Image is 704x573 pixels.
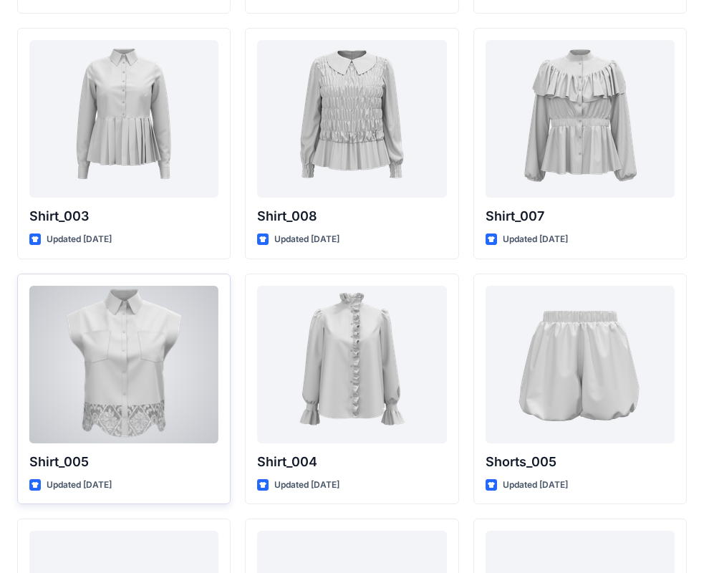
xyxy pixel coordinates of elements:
[257,452,446,472] p: Shirt_004
[257,286,446,443] a: Shirt_004
[29,286,218,443] a: Shirt_005
[47,478,112,493] p: Updated [DATE]
[486,286,675,443] a: Shorts_005
[274,478,339,493] p: Updated [DATE]
[29,452,218,472] p: Shirt_005
[503,232,568,247] p: Updated [DATE]
[486,40,675,198] a: Shirt_007
[29,206,218,226] p: Shirt_003
[257,40,446,198] a: Shirt_008
[274,232,339,247] p: Updated [DATE]
[486,206,675,226] p: Shirt_007
[503,478,568,493] p: Updated [DATE]
[486,452,675,472] p: Shorts_005
[47,232,112,247] p: Updated [DATE]
[257,206,446,226] p: Shirt_008
[29,40,218,198] a: Shirt_003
